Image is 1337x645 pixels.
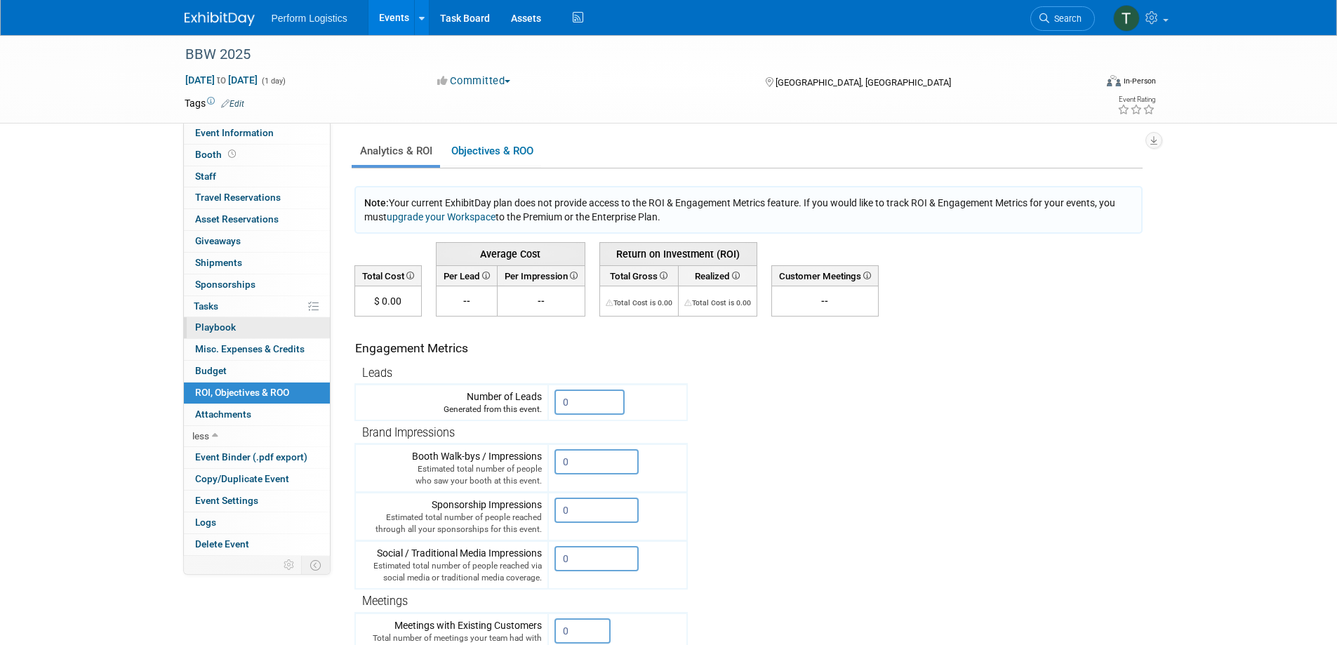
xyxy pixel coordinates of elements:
[463,295,470,307] span: --
[184,339,330,360] a: Misc. Expenses & Credits
[184,274,330,295] a: Sponsorships
[538,295,545,307] span: --
[361,390,542,415] div: Number of Leads
[185,12,255,26] img: ExhibitDay
[776,77,951,88] span: [GEOGRAPHIC_DATA], [GEOGRAPHIC_DATA]
[1123,76,1156,86] div: In-Person
[184,469,330,490] a: Copy/Duplicate Event
[362,366,392,380] span: Leads
[195,451,307,463] span: Event Binder (.pdf export)
[606,294,672,308] div: The Total Cost for this event needs to be greater than 0.00 in order for ROI to get calculated. S...
[225,149,239,159] span: Booth not reserved yet
[778,294,872,308] div: --
[684,294,751,308] div: The Total Cost for this event needs to be greater than 0.00 in order for ROI to get calculated. S...
[301,556,330,574] td: Toggle Event Tabs
[195,213,279,225] span: Asset Reservations
[436,242,585,265] th: Average Cost
[361,560,542,584] div: Estimated total number of people reached via social media or traditional media coverage.
[361,463,542,487] div: Estimated total number of people who saw your booth at this event.
[184,231,330,252] a: Giveaways
[195,343,305,354] span: Misc. Expenses & Credits
[195,192,281,203] span: Travel Reservations
[195,387,289,398] span: ROI, Objectives & ROO
[364,197,1115,222] span: Your current ExhibitDay plan does not provide access to the ROI & Engagement Metrics feature. If ...
[184,123,330,144] a: Event Information
[599,242,757,265] th: Return on Investment (ROI)
[195,279,255,290] span: Sponsorships
[194,300,218,312] span: Tasks
[184,426,330,447] a: less
[184,404,330,425] a: Attachments
[221,99,244,109] a: Edit
[599,265,678,286] th: Total Gross
[497,265,585,286] th: Per Impression
[354,265,421,286] th: Total Cost
[361,512,542,536] div: Estimated total number of people reached through all your sponsorships for this event.
[771,265,878,286] th: Customer Meetings
[195,473,289,484] span: Copy/Duplicate Event
[361,498,542,536] div: Sponsorship Impressions
[195,149,239,160] span: Booth
[362,426,455,439] span: Brand Impressions
[1030,6,1095,31] a: Search
[195,495,258,506] span: Event Settings
[184,383,330,404] a: ROI, Objectives & ROO
[184,187,330,208] a: Travel Reservations
[260,77,286,86] span: (1 day)
[443,138,541,165] a: Objectives & ROO
[1107,75,1121,86] img: Format-Inperson.png
[1049,13,1082,24] span: Search
[1117,96,1155,103] div: Event Rating
[184,317,330,338] a: Playbook
[195,517,216,528] span: Logs
[432,74,516,88] button: Committed
[361,404,542,415] div: Generated from this event.
[354,286,421,317] td: $ 0.00
[195,321,236,333] span: Playbook
[362,594,408,608] span: Meetings
[184,253,330,274] a: Shipments
[184,361,330,382] a: Budget
[215,74,228,86] span: to
[184,534,330,555] a: Delete Event
[195,127,274,138] span: Event Information
[352,138,440,165] a: Analytics & ROI
[436,265,497,286] th: Per Lead
[387,211,495,222] a: upgrade your Workspace
[184,512,330,533] a: Logs
[355,340,681,357] div: Engagement Metrics
[277,556,302,574] td: Personalize Event Tab Strip
[195,257,242,268] span: Shipments
[184,145,330,166] a: Booth
[1012,73,1157,94] div: Event Format
[185,96,244,110] td: Tags
[195,365,227,376] span: Budget
[272,13,347,24] span: Perform Logistics
[195,171,216,182] span: Staff
[185,74,258,86] span: [DATE] [DATE]
[361,546,542,584] div: Social / Traditional Media Impressions
[678,265,757,286] th: Realized
[195,408,251,420] span: Attachments
[180,42,1074,67] div: BBW 2025
[184,209,330,230] a: Asset Reservations
[192,430,209,441] span: less
[184,296,330,317] a: Tasks
[184,166,330,187] a: Staff
[361,449,542,487] div: Booth Walk-bys / Impressions
[195,235,241,246] span: Giveaways
[184,447,330,468] a: Event Binder (.pdf export)
[1113,5,1140,32] img: Tim Pantlin
[184,491,330,512] a: Event Settings
[364,197,389,208] span: Note:
[195,538,249,550] span: Delete Event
